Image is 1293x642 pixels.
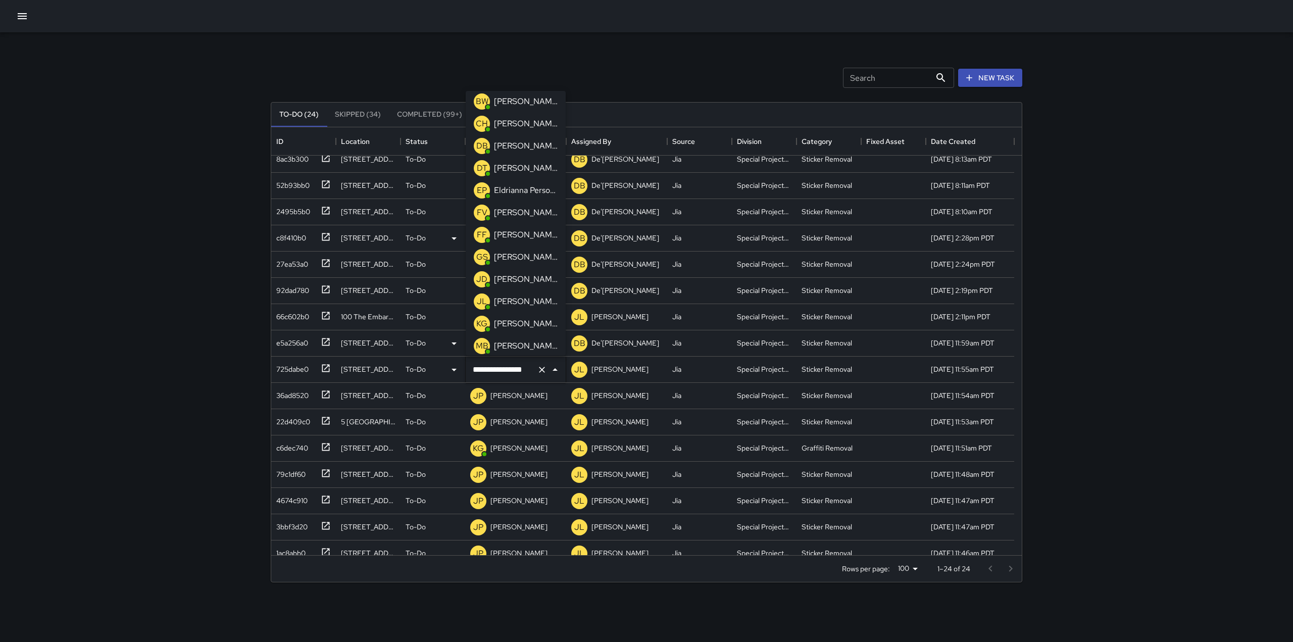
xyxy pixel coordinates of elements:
[494,229,558,241] p: [PERSON_NAME]
[477,295,487,308] p: JL
[574,416,584,428] p: JL
[802,390,852,401] div: Sticker Removal
[591,522,649,532] p: [PERSON_NAME]
[272,229,306,243] div: c8f410b0
[272,439,308,453] div: c6dec740
[931,259,995,269] div: 9/2/2025, 2:24pm PDT
[931,443,992,453] div: 9/2/2025, 11:51am PDT
[842,564,890,574] p: Rows per page:
[406,417,426,427] p: To-Do
[737,207,791,217] div: Special Projects Team
[272,308,309,322] div: 66c602b0
[341,469,395,479] div: 1 California Street
[802,233,852,243] div: Sticker Removal
[737,522,791,532] div: Special Projects Team
[494,95,558,108] p: [PERSON_NAME]
[931,285,993,295] div: 9/2/2025, 2:19pm PDT
[574,469,584,481] p: JL
[737,312,791,322] div: Special Projects Team
[476,340,488,352] p: MB
[476,95,488,108] p: BW
[341,154,395,164] div: 333 Bush Street
[931,207,992,217] div: 9/3/2025, 8:10am PDT
[574,364,584,376] p: JL
[672,390,681,401] div: Jia
[272,281,309,295] div: 92dad780
[494,140,558,152] p: [PERSON_NAME]
[591,364,649,374] p: [PERSON_NAME]
[272,176,310,190] div: 52b93bb0
[926,127,1014,156] div: Date Created
[341,180,395,190] div: 53 Sutter Street
[406,207,426,217] p: To-Do
[341,417,395,427] div: 5 Embarcadero Center
[406,285,426,295] p: To-Do
[490,390,548,401] p: [PERSON_NAME]
[406,154,426,164] p: To-Do
[802,312,852,322] div: Sticker Removal
[672,469,681,479] div: Jia
[341,312,395,322] div: 100 The Embarcadero
[490,496,548,506] p: [PERSON_NAME]
[737,127,762,156] div: Division
[672,207,681,217] div: Jia
[574,206,585,218] p: DB
[931,338,994,348] div: 9/2/2025, 11:59am PDT
[406,180,426,190] p: To-Do
[591,390,649,401] p: [PERSON_NAME]
[931,127,975,156] div: Date Created
[574,154,585,166] p: DB
[574,495,584,507] p: JL
[802,338,852,348] div: Sticker Removal
[271,127,336,156] div: ID
[271,103,327,127] button: To-Do (24)
[476,318,487,330] p: KG
[272,360,309,374] div: 725dabe0
[574,232,585,244] p: DB
[931,154,992,164] div: 9/3/2025, 8:13am PDT
[406,364,426,374] p: To-Do
[406,469,426,479] p: To-Do
[737,233,791,243] div: Special Projects Team
[737,469,791,479] div: Special Projects Team
[473,416,483,428] p: JP
[802,496,852,506] div: Sticker Removal
[272,334,308,348] div: e5a256a0
[406,548,426,558] p: To-Do
[802,364,852,374] div: Sticker Removal
[802,285,852,295] div: Sticker Removal
[672,233,681,243] div: Jia
[931,312,990,322] div: 9/2/2025, 2:11pm PDT
[341,548,395,558] div: 1 Pine Street
[406,522,426,532] p: To-Do
[272,544,306,558] div: 1ac8abb0
[591,312,649,322] p: [PERSON_NAME]
[272,203,310,217] div: 2495b5b0
[406,127,428,156] div: Status
[341,364,395,374] div: 1 Market Street
[802,207,852,217] div: Sticker Removal
[737,390,791,401] div: Special Projects Team
[672,443,681,453] div: Jia
[591,443,649,453] p: [PERSON_NAME]
[574,390,584,402] p: JL
[802,180,852,190] div: Sticker Removal
[276,127,283,156] div: ID
[802,522,852,532] div: Sticker Removal
[473,548,483,560] p: JP
[672,154,681,164] div: Jia
[477,184,487,196] p: EP
[571,127,611,156] div: Assigned By
[797,127,861,156] div: Category
[272,465,306,479] div: 79c1df60
[406,233,426,243] p: To-Do
[473,521,483,533] p: JP
[473,469,483,481] p: JP
[341,285,395,295] div: 201 Steuart Street
[672,127,695,156] div: Source
[861,127,926,156] div: Fixed Asset
[574,259,585,271] p: DB
[866,127,905,156] div: Fixed Asset
[931,364,994,374] div: 9/2/2025, 11:55am PDT
[672,312,681,322] div: Jia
